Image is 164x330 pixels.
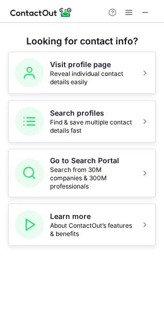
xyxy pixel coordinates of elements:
[8,52,156,94] button: Visit profile pageReveal individual contact details easily
[50,222,135,238] span: About ContactOut’s features & benefits
[50,211,135,222] h5: Learn more
[15,58,44,87] img: Visit profile page
[8,149,156,197] button: Go to Search PortalSearch from 30M companies & 300M professionals
[8,100,156,143] button: Search profilesFind & save multiple contact details fast
[15,107,44,136] img: Search profiles
[8,203,156,246] button: Learn moreAbout ContactOut’s features & benefits
[50,108,135,118] h5: Search profiles
[10,6,72,19] img: ContactOut v5.3.10
[50,59,135,70] h5: Visit profile page
[50,70,135,86] span: Reveal individual contact details easily
[50,118,135,135] span: Find & save multiple contact details fast
[50,155,135,166] h5: Go to Search Portal
[15,210,44,239] img: Learn more
[50,166,135,191] span: Search from 30M companies & 300M professionals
